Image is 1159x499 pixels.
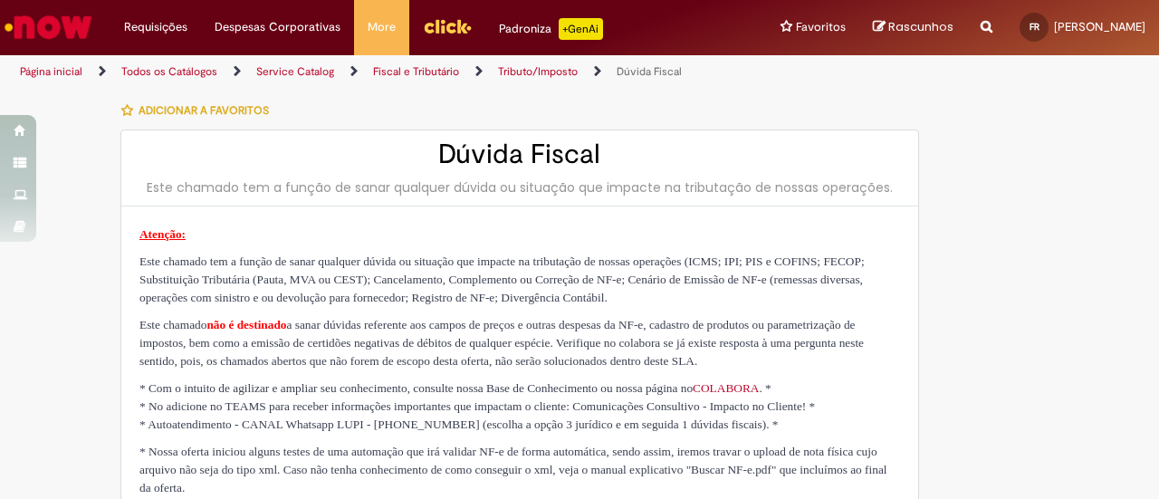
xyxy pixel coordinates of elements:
[796,18,846,36] span: Favoritos
[498,64,578,79] a: Tributo/Imposto
[120,91,279,130] button: Adicionar a Favoritos
[206,318,286,331] span: não é destinado
[559,18,603,40] p: +GenAi
[373,64,459,79] a: Fiscal e Tributário
[139,178,900,197] div: Este chamado tem a função de sanar qualquer dúvida ou situação que impacte na tributação de nossa...
[256,64,334,79] a: Service Catalog
[124,18,187,36] span: Requisições
[139,445,887,494] span: * Nossa oferta iniciou alguns testes de uma automação que irá validar NF-e de forma automática, s...
[423,13,472,40] img: click_logo_yellow_360x200.png
[1054,19,1145,34] span: [PERSON_NAME]
[2,9,95,45] img: ServiceNow
[139,381,771,395] span: * Com o intuito de agilizar e ampliar seu conhecimento, consulte nossa Base de Conhecimento ou no...
[873,19,953,36] a: Rascunhos
[368,18,396,36] span: More
[617,64,682,79] a: Dúvida Fiscal
[139,318,864,368] span: Este chamado a sanar dúvidas referente aos campos de preços e outras despesas da NF-e, cadastro d...
[139,103,269,118] span: Adicionar a Favoritos
[1030,21,1039,33] span: FR
[139,139,900,169] h2: Dúvida Fiscal
[20,64,82,79] a: Página inicial
[121,64,217,79] a: Todos os Catálogos
[139,417,779,431] span: * Autoatendimento - CANAL Whatsapp LUPI - [PHONE_NUMBER] (escolha a opção 3 jurídico e em seguida...
[693,381,759,395] a: COLABORA
[499,18,603,40] div: Padroniza
[215,18,340,36] span: Despesas Corporativas
[14,55,759,89] ul: Trilhas de página
[139,399,815,413] span: * No adicione no TEAMS para receber informações importantes que impactam o cliente: Comunicações ...
[139,227,186,241] span: Atenção:
[888,18,953,35] span: Rascunhos
[139,254,865,304] span: Este chamado tem a função de sanar qualquer dúvida ou situação que impacte na tributação de nossa...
